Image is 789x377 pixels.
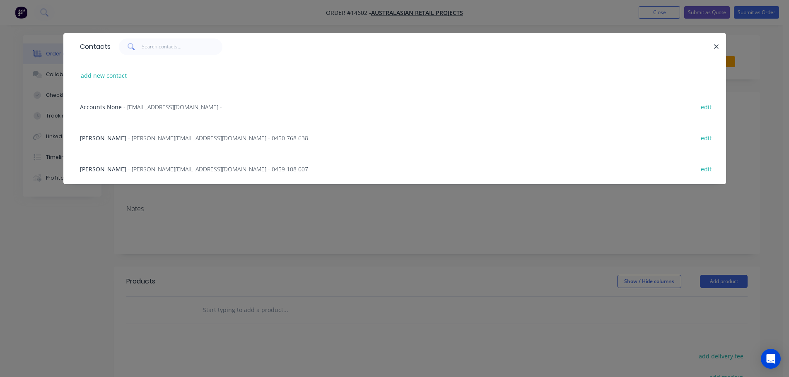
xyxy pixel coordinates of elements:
span: [PERSON_NAME] [80,165,126,173]
span: - [PERSON_NAME][EMAIL_ADDRESS][DOMAIN_NAME] - 0450 768 638 [128,134,308,142]
input: Search contacts... [142,38,222,55]
button: edit [697,163,716,174]
div: Contacts [76,34,111,60]
span: - [PERSON_NAME][EMAIL_ADDRESS][DOMAIN_NAME] - 0459 108 007 [128,165,308,173]
button: add new contact [77,70,131,81]
button: edit [697,132,716,143]
span: [PERSON_NAME] [80,134,126,142]
span: - [EMAIL_ADDRESS][DOMAIN_NAME] - [123,103,222,111]
div: Open Intercom Messenger [761,349,781,369]
span: Accounts None [80,103,122,111]
button: edit [697,101,716,112]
